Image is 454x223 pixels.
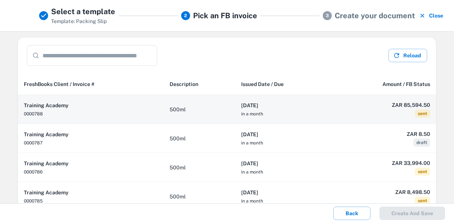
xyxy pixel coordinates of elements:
[337,188,430,196] h6: ZAR 8,498.50
[24,111,43,117] span: 0000788
[51,6,115,17] h5: Select a template
[333,207,371,220] button: Back
[164,95,235,124] td: 500ml
[241,188,325,197] h6: [DATE]
[24,130,158,138] h6: Training Academy
[382,80,430,89] span: Amount / FB Status
[241,101,325,109] h6: [DATE]
[241,198,263,204] span: in a month
[24,169,42,175] span: 0000786
[24,198,43,204] span: 0000785
[241,140,263,146] span: in a month
[418,6,445,25] button: Close
[415,197,430,205] span: sent
[24,188,158,197] h6: Training Academy
[241,130,325,138] h6: [DATE]
[164,182,235,211] td: 500ml
[326,13,329,18] text: 3
[337,159,430,167] h6: ZAR 33,994.00
[24,101,158,109] h6: Training Academy
[241,80,284,89] span: Issued Date / Due
[184,13,187,18] text: 2
[24,80,95,89] span: FreshBooks Client / Invoice #
[337,101,430,109] h6: ZAR 85,594.50
[241,111,263,117] span: in a month
[413,138,430,147] span: draft
[335,10,415,21] h5: Create your document
[241,169,263,175] span: in a month
[51,18,107,24] span: Template: Packing Slip
[170,80,198,89] span: Description
[164,124,235,153] td: 500ml
[415,109,430,118] span: sent
[193,10,257,21] h5: Pick an FB invoice
[24,159,158,168] h6: Training Academy
[415,168,430,176] span: sent
[388,49,427,62] button: Reload
[337,130,430,138] h6: ZAR 8.50
[164,153,235,182] td: 500ml
[24,140,42,146] span: 0000787
[241,159,325,168] h6: [DATE]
